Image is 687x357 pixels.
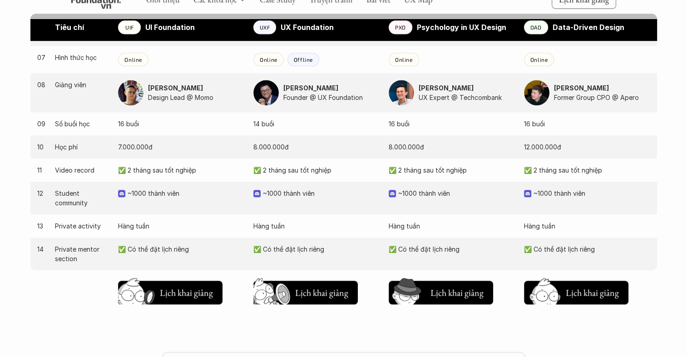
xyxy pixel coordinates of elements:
p: Private activity [55,221,109,231]
p: ✅ 2 tháng sau tốt nghiệp [118,165,244,175]
p: Private mentor section [55,244,109,263]
p: UXF [260,24,270,30]
strong: [PERSON_NAME] [148,84,203,92]
p: ✅ Có thể đặt lịch riêng [524,244,650,254]
p: Former Group CPO @ Apero [554,93,650,102]
strong: UX Foundation [281,23,334,32]
strong: Psychology in UX Design [417,23,506,32]
p: ✅ 2 tháng sau tốt nghiệp [524,165,650,175]
p: PXD [395,24,406,30]
p: 11 [37,165,46,175]
p: 8.000.000đ [389,142,515,152]
p: 12 [37,188,46,198]
p: ✅ Có thể đặt lịch riêng [389,244,515,254]
p: ✅ 2 tháng sau tốt nghiệp [253,165,380,175]
p: 12.000.000đ [524,142,650,152]
button: Lịch khai giảng [118,281,222,304]
p: Video record [55,165,109,175]
a: Lịch khai giảng [118,277,222,304]
p: 08 [37,80,46,89]
strong: UI Foundation [145,23,195,32]
h5: Lịch khai giảng [294,286,349,299]
p: ~1000 thành viên [534,188,650,198]
p: 7.000.000đ [118,142,244,152]
p: 16 buổi [118,119,244,129]
p: 14 [37,244,46,254]
p: Student community [55,188,109,208]
p: Giảng viên [55,80,109,89]
p: 16 buổi [389,119,515,129]
p: Online [395,56,413,63]
p: Học phí [55,142,109,152]
p: ~1000 thành viên [128,188,244,198]
button: Lịch khai giảng [253,281,358,304]
p: ✅ Có thể đặt lịch riêng [253,244,380,254]
p: ~1000 thành viên [398,188,515,198]
strong: Data-Driven Design [553,23,624,32]
p: Offline [294,56,313,63]
p: 09 [37,119,46,129]
p: Online [124,56,142,63]
p: ~1000 thành viên [263,188,380,198]
h5: Lịch khai giảng [565,286,619,299]
p: UIF [125,24,134,30]
p: 07 [37,53,46,62]
a: Lịch khai giảng [389,277,493,304]
h5: Lịch khai giảng [430,286,484,299]
p: Hàng tuần [118,221,244,231]
a: Lịch khai giảng [253,277,358,304]
strong: [PERSON_NAME] [419,84,474,92]
button: Lịch khai giảng [389,281,493,304]
p: 8.000.000đ [253,142,380,152]
p: 16 buổi [524,119,650,129]
h5: Lịch khai giảng [159,286,213,299]
p: Founder @ UX Foundation [283,93,380,102]
p: Online [260,56,277,63]
p: UX Expert @ Techcombank [419,93,515,102]
p: Design Lead @ Momo [148,93,244,102]
p: Hình thức học [55,53,109,62]
strong: Tiêu chí [55,23,84,32]
p: Số buổi học [55,119,109,129]
p: 13 [37,221,46,231]
p: DAD [530,24,542,30]
p: Online [530,56,548,63]
p: ✅ Có thể đặt lịch riêng [118,244,244,254]
p: Hàng tuần [524,221,650,231]
button: Lịch khai giảng [524,281,628,304]
strong: [PERSON_NAME] [283,84,338,92]
a: Lịch khai giảng [524,277,628,304]
strong: [PERSON_NAME] [554,84,609,92]
p: Hàng tuần [389,221,515,231]
p: 10 [37,142,46,152]
p: ✅ 2 tháng sau tốt nghiệp [389,165,515,175]
p: Hàng tuần [253,221,380,231]
p: 14 buổi [253,119,380,129]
